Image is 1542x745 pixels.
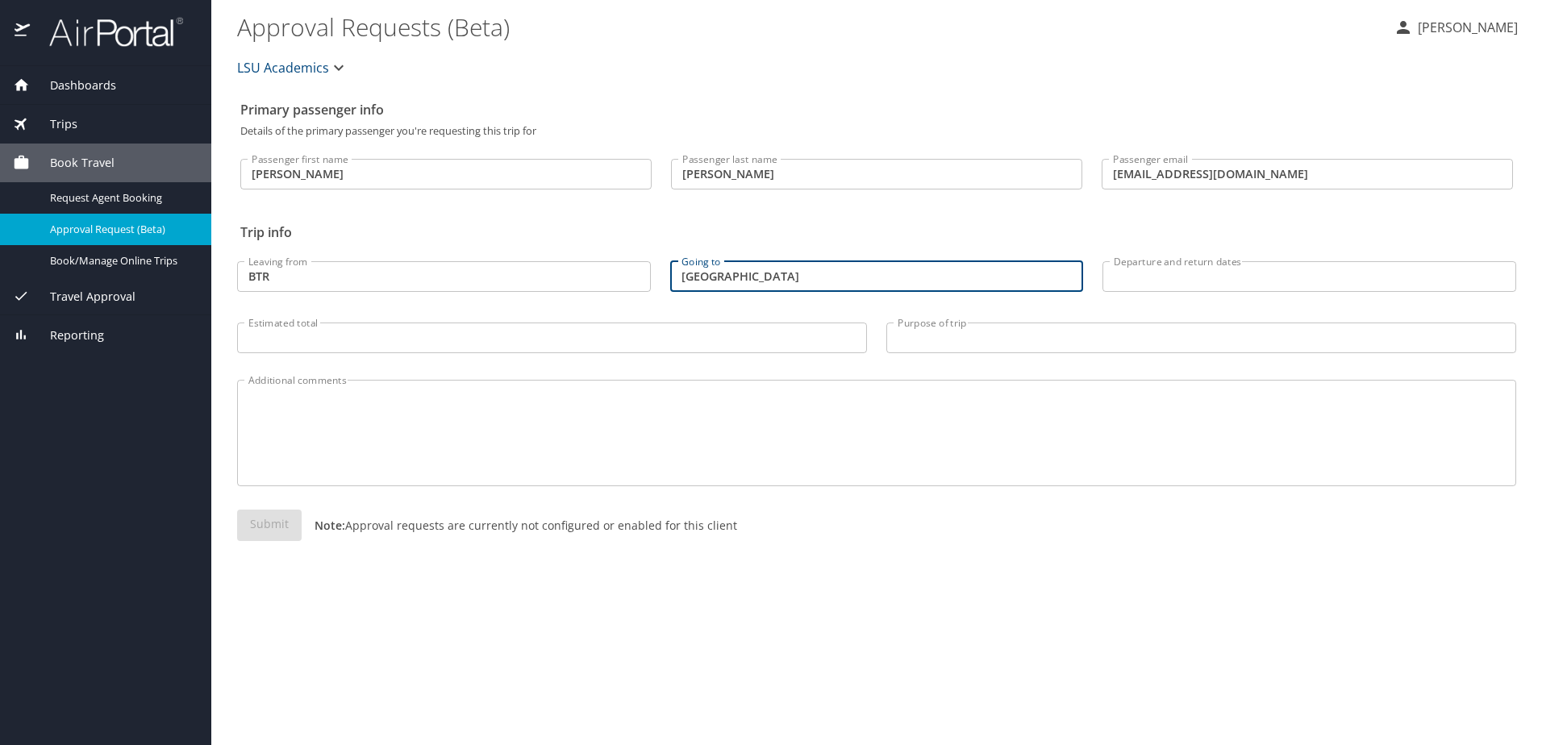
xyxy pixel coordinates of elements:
span: Travel Approval [30,288,135,306]
span: Book Travel [30,154,115,172]
button: [PERSON_NAME] [1387,13,1524,42]
span: Trips [30,115,77,133]
span: Book/Manage Online Trips [50,253,192,268]
h2: Primary passenger info [240,97,1513,123]
h1: Approval Requests (Beta) [237,2,1381,52]
span: LSU Academics [237,56,329,79]
p: Approval requests are currently not configured or enabled for this client [302,517,737,534]
img: airportal-logo.png [31,16,183,48]
h2: Trip info [240,219,1513,245]
span: Approval Request (Beta) [50,222,192,237]
p: [PERSON_NAME] [1413,18,1518,37]
strong: Note: [315,518,345,533]
p: Details of the primary passenger you're requesting this trip for [240,126,1513,136]
img: icon-airportal.png [15,16,31,48]
span: Request Agent Booking [50,190,192,206]
button: LSU Academics [231,52,355,84]
span: Reporting [30,327,104,344]
span: Dashboards [30,77,116,94]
